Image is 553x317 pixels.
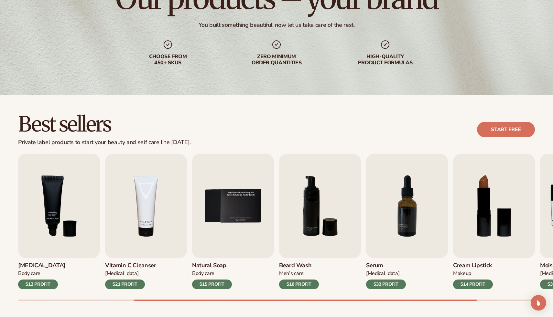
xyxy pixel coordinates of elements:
div: High-quality product formulas [344,54,427,66]
a: 5 / 9 [192,154,274,289]
div: Open Intercom Messenger [531,295,546,311]
div: Private label products to start your beauty and self care line [DATE]. [18,139,191,146]
div: You built something beautiful, now let us take care of the rest. [199,21,355,29]
a: 8 / 9 [453,154,535,289]
h3: Natural Soap [192,262,232,269]
div: $32 PROFIT [366,280,406,289]
a: Start free [477,122,535,137]
div: Body Care [18,270,65,277]
div: $10 PROFIT [279,280,319,289]
div: Zero minimum order quantities [235,54,318,66]
h3: Vitamin C Cleanser [105,262,156,269]
div: [MEDICAL_DATA] [105,270,156,277]
div: $14 PROFIT [453,280,493,289]
a: 4 / 9 [105,154,187,289]
a: 7 / 9 [366,154,448,289]
h2: Best sellers [18,113,191,135]
h3: [MEDICAL_DATA] [18,262,65,269]
div: Men’s Care [279,270,319,277]
div: Makeup [453,270,493,277]
a: 3 / 9 [18,154,100,289]
div: $12 PROFIT [18,280,58,289]
div: [MEDICAL_DATA] [366,270,406,277]
div: $15 PROFIT [192,280,232,289]
h3: Beard Wash [279,262,319,269]
h3: Cream Lipstick [453,262,493,269]
div: $21 PROFIT [105,280,145,289]
div: Body Care [192,270,232,277]
div: Choose from 450+ Skus [126,54,209,66]
a: 6 / 9 [279,154,361,289]
h3: Serum [366,262,406,269]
